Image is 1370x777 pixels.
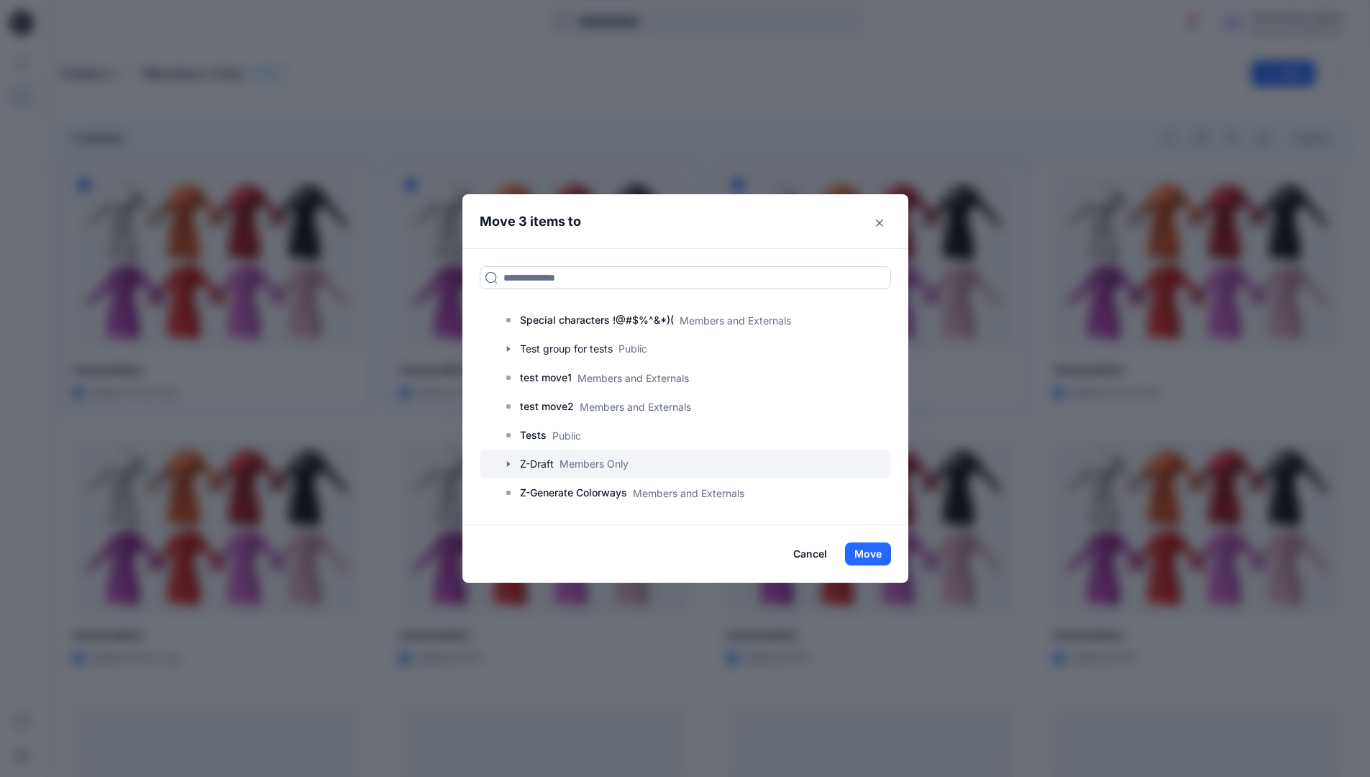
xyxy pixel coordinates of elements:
p: Public [552,428,581,443]
p: test move2 [520,398,574,415]
button: Move [845,542,891,565]
p: Members and Externals [580,399,691,414]
button: Cancel [784,542,836,565]
p: Z-Generate Colorways [520,484,627,501]
p: Tests [520,427,547,444]
p: test move1 [520,369,572,386]
p: Members and Externals [680,313,791,328]
p: Members and Externals [633,486,744,501]
p: Special characters !@#$%^&*)( [520,312,674,329]
button: Close [868,212,891,235]
p: Members and Externals [577,371,689,386]
header: Move 3 items to [462,194,886,248]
